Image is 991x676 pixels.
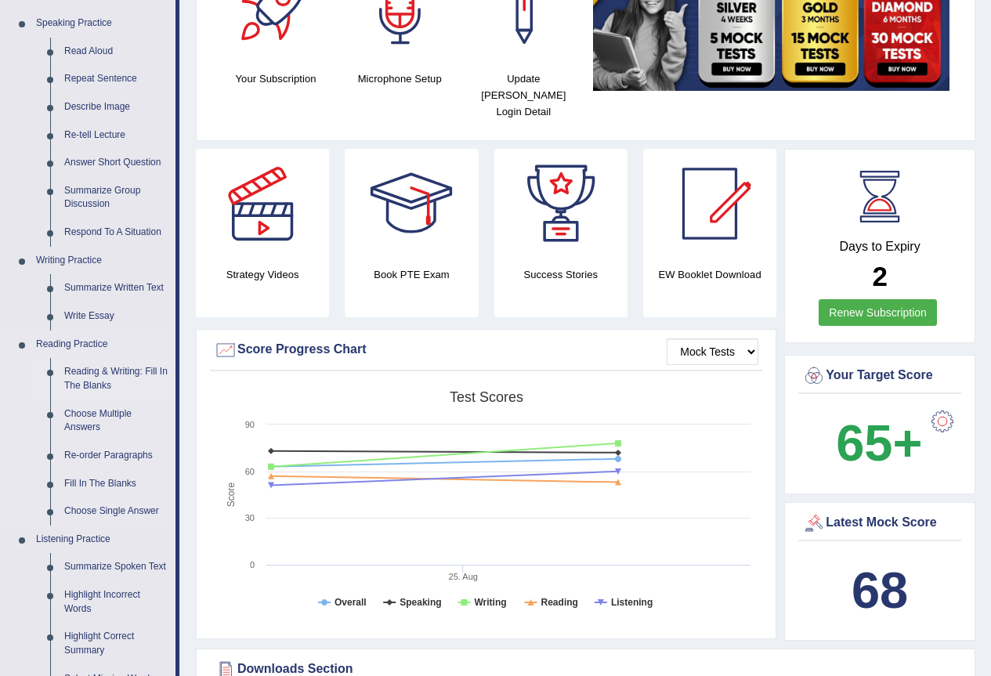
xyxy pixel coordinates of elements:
[836,414,922,472] b: 65+
[57,274,175,302] a: Summarize Written Text
[245,513,255,522] text: 30
[802,240,957,254] h4: Days to Expiry
[345,70,454,87] h4: Microphone Setup
[57,302,175,331] a: Write Essay
[611,597,653,608] tspan: Listening
[802,364,957,388] div: Your Target Score
[226,483,237,508] tspan: Score
[57,149,175,177] a: Answer Short Question
[57,553,175,581] a: Summarize Spoken Text
[57,38,175,66] a: Read Aloud
[29,526,175,554] a: Listening Practice
[57,497,175,526] a: Choose Single Answer
[643,266,776,283] h4: EW Booklet Download
[57,65,175,93] a: Repeat Sentence
[57,470,175,498] a: Fill In The Blanks
[852,562,908,619] b: 68
[802,512,957,535] div: Latest Mock Score
[450,389,523,405] tspan: Test scores
[474,597,506,608] tspan: Writing
[245,467,255,476] text: 60
[57,177,175,219] a: Summarize Group Discussion
[57,623,175,664] a: Highlight Correct Summary
[872,261,887,291] b: 2
[335,597,367,608] tspan: Overall
[400,597,441,608] tspan: Speaking
[57,581,175,623] a: Highlight Incorrect Words
[541,597,578,608] tspan: Reading
[449,572,478,581] tspan: 25. Aug
[819,299,937,326] a: Renew Subscription
[214,338,758,362] div: Score Progress Chart
[57,442,175,470] a: Re-order Paragraphs
[222,70,330,87] h4: Your Subscription
[196,266,329,283] h4: Strategy Videos
[29,331,175,359] a: Reading Practice
[345,266,478,283] h4: Book PTE Exam
[29,247,175,275] a: Writing Practice
[250,560,255,569] text: 0
[29,9,175,38] a: Speaking Practice
[245,420,255,429] text: 90
[57,93,175,121] a: Describe Image
[57,121,175,150] a: Re-tell Lecture
[57,358,175,399] a: Reading & Writing: Fill In The Blanks
[57,219,175,247] a: Respond To A Situation
[57,400,175,442] a: Choose Multiple Answers
[494,266,628,283] h4: Success Stories
[469,70,577,120] h4: Update [PERSON_NAME] Login Detail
